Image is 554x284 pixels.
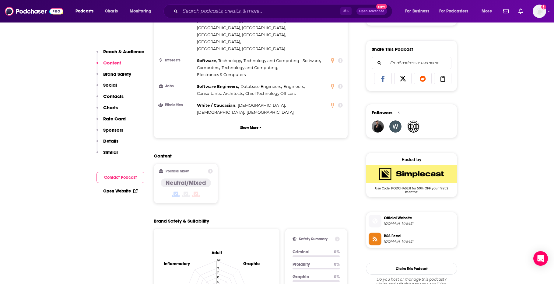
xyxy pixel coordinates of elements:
p: Profanity [293,262,329,267]
span: , [197,64,220,71]
a: Show notifications dropdown [501,6,511,16]
span: Podcasts [75,7,93,16]
button: Show More [159,122,343,133]
span: , [197,38,241,45]
span: [GEOGRAPHIC_DATA], [GEOGRAPHIC_DATA] [197,25,285,30]
span: , [283,83,305,90]
p: Rate Card [103,116,126,122]
span: , [223,90,244,97]
p: Sponsors [103,127,123,133]
a: Open Website [103,189,138,194]
span: Electronics & Computers [197,72,246,77]
button: Show profile menu [533,5,546,18]
text: Inflammatory [164,261,190,266]
span: , [218,57,242,64]
span: Do you host or manage this podcast? [366,277,457,282]
span: Monitoring [130,7,151,16]
button: open menu [435,6,477,16]
input: Email address or username... [377,57,446,69]
p: Charts [103,105,118,110]
h2: Safety Summary [299,237,332,241]
button: open menu [125,6,159,16]
span: , [244,57,321,64]
span: Chief Technology Officers [245,91,296,96]
span: Software Engineers [197,84,238,89]
div: Search podcasts, credits, & more... [169,4,398,18]
button: Brand Safety [96,71,131,82]
span: thenewstack.simplecast.com [384,221,454,226]
img: SimpleCast Deal: Use Code: PODCHASER for 50% OFF your first 2 months! [366,165,457,183]
span: , [197,57,217,64]
button: open menu [477,6,500,16]
h2: Content [154,153,343,159]
p: 0 % [334,274,340,279]
span: White / Caucasian [197,103,235,108]
span: Technology and Computing - Software [244,58,320,63]
p: Details [103,138,118,144]
h2: Political Skew [166,169,189,173]
span: , [197,31,286,38]
span: [GEOGRAPHIC_DATA], [GEOGRAPHIC_DATA] [197,32,285,37]
p: Content [103,60,121,66]
a: RSS Feed[DOMAIN_NAME] [369,233,454,245]
p: Similar [103,149,118,155]
span: More [482,7,492,16]
a: Share on X/Twitter [394,73,412,84]
span: Software [197,58,216,63]
span: Logged in as kindrieri [533,5,546,18]
span: Database Engineers [240,84,281,89]
p: 0 % [334,262,340,267]
span: [DEMOGRAPHIC_DATA] [247,110,294,115]
a: Copy Link [434,73,452,84]
img: bjornv [407,120,419,133]
span: Official Website [384,215,454,221]
span: ⌘ K [340,7,352,15]
div: Search followers [372,57,451,69]
span: [DEMOGRAPHIC_DATA] [238,103,285,108]
a: Show notifications dropdown [516,6,525,16]
span: , [197,109,245,116]
span: Open Advanced [359,10,384,13]
span: , [222,64,278,71]
tspan: 30 [217,280,219,283]
input: Search podcasts, credits, & more... [180,6,340,16]
div: Hosted by [366,157,457,162]
h3: Interests [159,58,195,62]
span: , [197,102,236,109]
span: [GEOGRAPHIC_DATA] [197,39,240,44]
button: open menu [401,6,437,16]
a: SimpleCast Deal: Use Code: PODCHASER for 50% OFF your first 2 months! [366,165,457,193]
tspan: 60 [217,271,219,274]
a: Official Website[DOMAIN_NAME] [369,215,454,227]
span: New [376,4,387,9]
span: [GEOGRAPHIC_DATA], [GEOGRAPHIC_DATA] [197,46,285,51]
button: Charts [96,105,118,116]
button: Open AdvancedNew [356,8,387,15]
h3: Share This Podcast [372,46,413,52]
span: Use Code: PODCHASER for 50% OFF your first 2 months! [366,183,457,194]
span: Technology [218,58,241,63]
span: Computers [197,65,219,70]
tspan: 75 [217,266,219,269]
span: , [240,83,282,90]
span: Consultants [197,91,221,96]
span: RSS Feed [384,233,454,239]
button: Social [96,82,117,93]
span: , [197,83,239,90]
span: Engineers [283,84,304,89]
span: For Podcasters [439,7,468,16]
p: Show More [240,126,258,130]
h3: Jobs [159,84,195,88]
span: , [238,102,286,109]
button: Claim This Podcast [366,263,457,275]
img: User Profile [533,5,546,18]
a: Charts [101,6,121,16]
tspan: 45 [217,275,219,278]
button: Content [96,60,121,71]
span: , [197,24,286,31]
button: Details [96,138,118,149]
span: Charts [105,7,118,16]
div: 3 [397,110,400,116]
a: weedloversusa [389,120,401,133]
text: Graphic [243,261,260,266]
